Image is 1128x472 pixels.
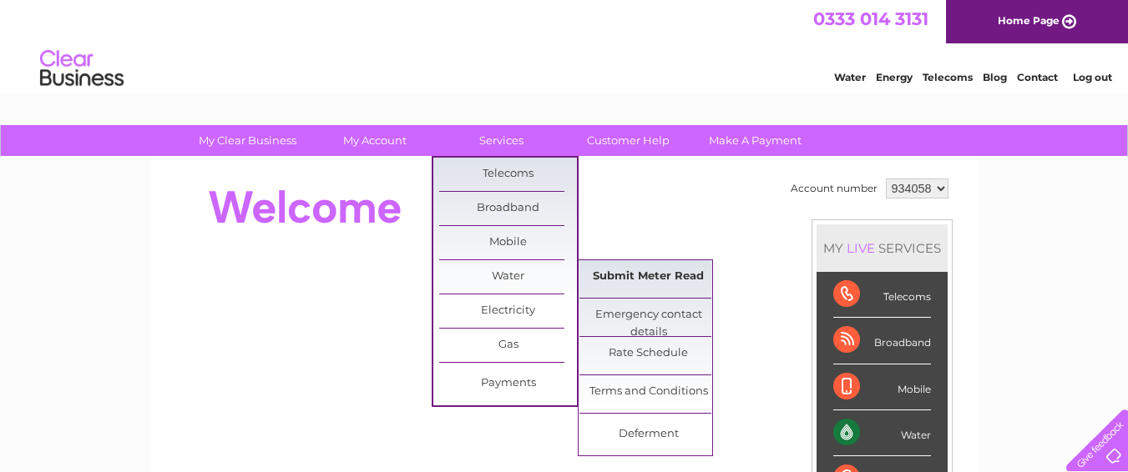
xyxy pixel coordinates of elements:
[39,43,124,94] img: logo.png
[876,71,913,83] a: Energy
[579,260,717,294] a: Submit Meter Read
[439,192,577,225] a: Broadband
[306,125,443,156] a: My Account
[833,364,931,410] div: Mobile
[787,174,882,203] td: Account number
[813,8,928,29] a: 0333 014 3131
[834,71,866,83] a: Water
[439,294,577,328] a: Electricity
[432,125,570,156] a: Services
[170,9,959,81] div: Clear Business is a trading name of Verastar Limited (registered in [GEOGRAPHIC_DATA] No. 3667643...
[833,272,931,318] div: Telecoms
[983,71,1007,83] a: Blog
[833,318,931,364] div: Broadband
[439,260,577,294] a: Water
[843,240,878,256] div: LIVE
[579,299,717,332] a: Emergency contact details
[179,125,316,156] a: My Clear Business
[686,125,824,156] a: Make A Payment
[559,125,697,156] a: Customer Help
[439,329,577,362] a: Gas
[439,226,577,259] a: Mobile
[439,367,577,400] a: Payments
[579,418,717,451] a: Deferment
[579,337,717,370] a: Rate Schedule
[579,375,717,409] a: Terms and Conditions
[833,410,931,456] div: Water
[817,224,948,272] div: MY SERVICES
[439,158,577,191] a: Telecoms
[1073,71,1112,83] a: Log out
[1017,71,1058,83] a: Contact
[923,71,973,83] a: Telecoms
